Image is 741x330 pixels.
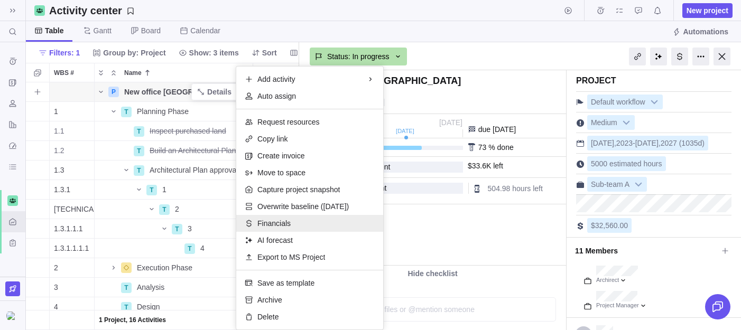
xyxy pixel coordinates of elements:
[257,278,314,288] span: Save as template
[26,82,299,330] div: grid
[257,312,279,322] span: Delete
[257,150,305,161] span: Create invoice
[257,117,320,127] span: Request resources
[257,184,340,195] span: Capture project snapshot
[257,91,296,101] span: Auto assign
[257,235,293,246] span: AI forecast
[257,252,325,262] span: Export to MS Project
[257,218,291,229] span: Financials
[257,74,295,84] span: Add activity
[257,134,288,144] span: Copy link
[257,167,305,178] span: Move to space
[257,201,349,212] span: Overwrite baseline (Aug 10, 2023)
[257,295,282,305] span: Archive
